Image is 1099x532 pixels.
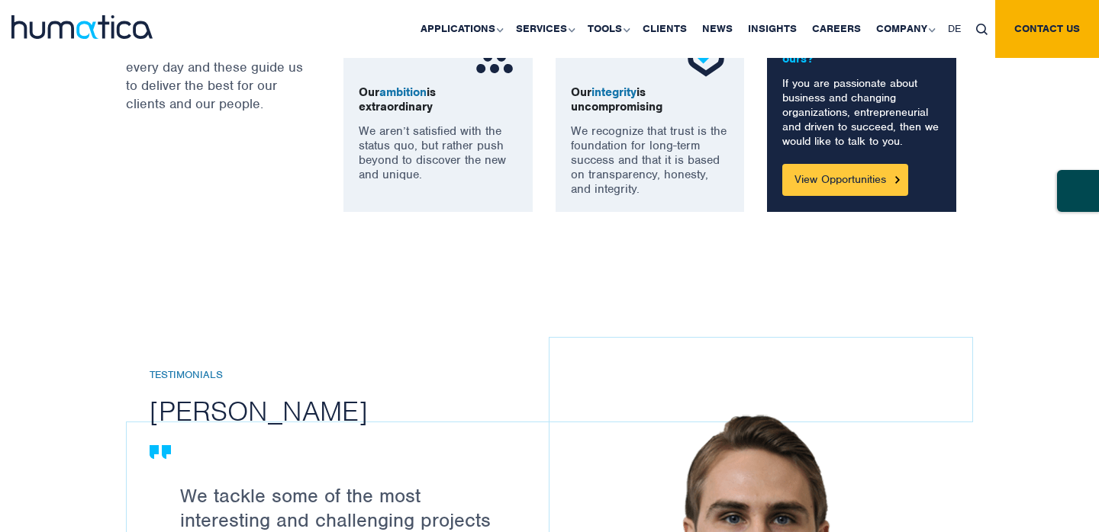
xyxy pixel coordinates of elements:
span: ambition [379,85,427,100]
span: integrity [591,85,637,100]
img: logo [11,15,153,39]
img: search_icon [976,24,988,35]
p: If you are passionate about business and changing organizations, entrepreneurial and driven to su... [782,76,941,149]
a: View Opportunities [782,164,908,196]
span: DE [948,22,961,35]
img: Button [895,176,900,183]
p: Our is extraordinary [359,85,517,114]
p: Our is uncompromising [571,85,730,114]
h2: [PERSON_NAME] [150,393,572,428]
p: We aren’t satisfied with the status quo, but rather push beyond to discover the new and unique. [359,124,517,182]
p: We recognize that trust is the foundation for long-term success and that it is based on transpare... [571,124,730,197]
h6: Testimonials [150,369,572,382]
